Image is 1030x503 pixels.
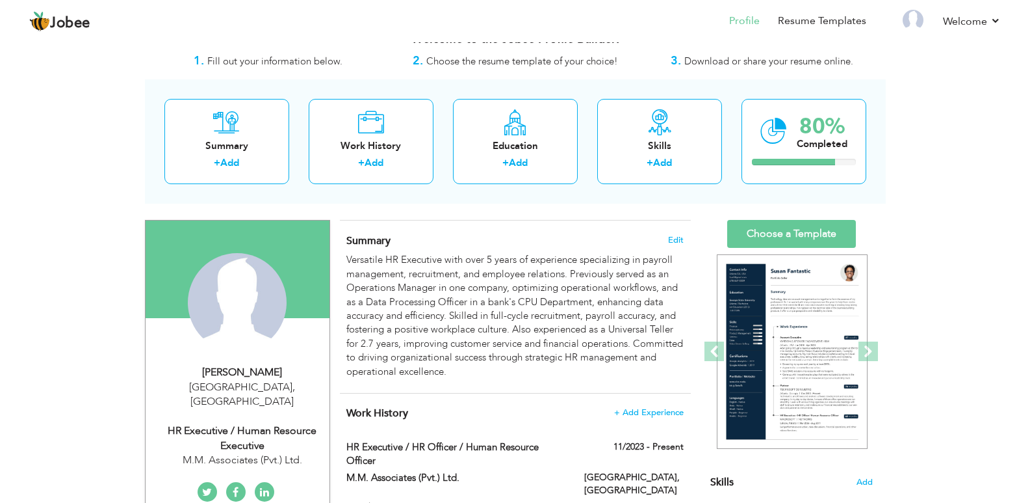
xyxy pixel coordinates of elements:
div: Education [463,139,567,153]
div: 80% [797,116,847,137]
label: + [214,156,220,170]
a: Add [220,156,239,169]
label: 11/2023 - Present [613,441,684,454]
label: M.M. Associates (Pvt.) Ltd. [346,471,565,485]
a: Add [365,156,383,169]
img: Profile Img [903,10,923,31]
span: Download or share your resume online. [684,55,853,68]
a: Jobee [29,11,90,32]
span: Summary [346,234,391,248]
div: Summary [175,139,279,153]
a: Profile [729,14,760,29]
h4: Adding a summary is a quick and easy way to highlight your experience and interests. [346,234,683,247]
div: [GEOGRAPHIC_DATA] [GEOGRAPHIC_DATA] [155,380,329,410]
label: + [647,156,653,170]
span: Edit [668,236,684,245]
strong: 1. [194,53,204,69]
label: HR Executive / HR Officer / Human Resource Officer [346,441,565,469]
label: + [358,156,365,170]
div: Versatile HR Executive with over 5 years of experience specializing in payroll management, recrui... [346,253,683,379]
a: Add [509,156,528,169]
a: Welcome [943,14,1001,29]
span: Skills [710,475,734,489]
span: Jobee [50,16,90,31]
div: M.M. Associates (Pvt.) Ltd. [155,453,329,468]
a: Add [653,156,672,169]
span: , [292,380,295,394]
a: Choose a Template [727,220,856,248]
span: Choose the resume template of your choice! [426,55,618,68]
h4: This helps to show the companies you have worked for. [346,407,683,420]
h3: Welcome to the Jobee Profile Builder! [145,33,886,46]
span: Fill out your information below. [207,55,342,68]
span: + Add Experience [614,408,684,417]
span: Add [856,476,873,489]
img: jobee.io [29,11,50,32]
img: Sarmad Ahmed [188,253,287,352]
div: HR Executive / Human Resource Executive [155,424,329,454]
label: + [502,156,509,170]
label: [GEOGRAPHIC_DATA], [GEOGRAPHIC_DATA] [584,471,684,497]
span: Work History [346,406,408,420]
a: Resume Templates [778,14,866,29]
div: Skills [608,139,712,153]
strong: 2. [413,53,423,69]
div: [PERSON_NAME] [155,365,329,380]
strong: 3. [671,53,681,69]
div: Work History [319,139,423,153]
div: Completed [797,137,847,151]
